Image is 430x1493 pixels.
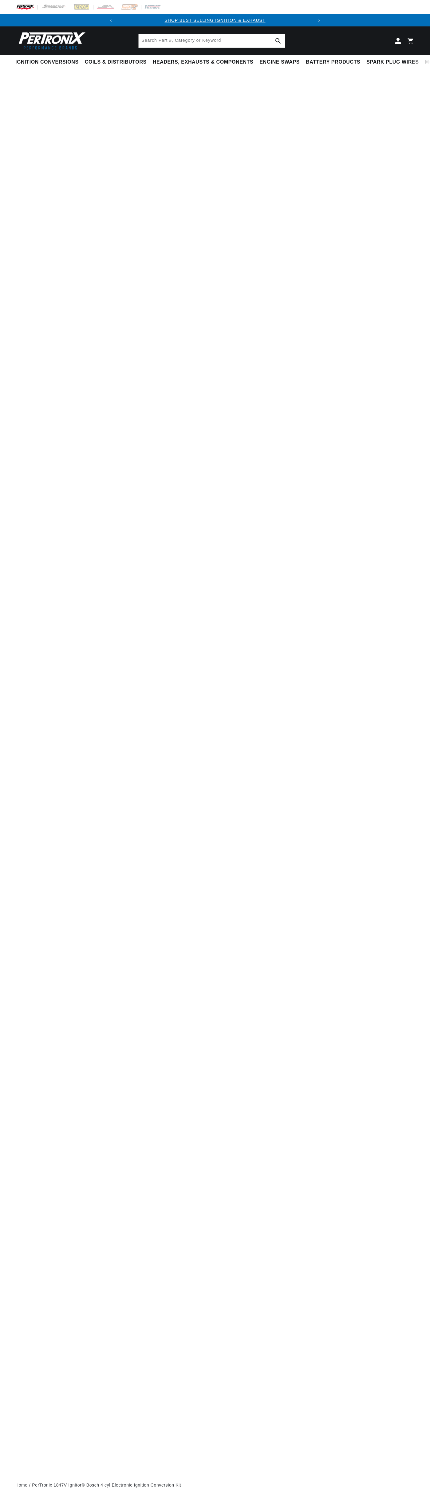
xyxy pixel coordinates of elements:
[313,14,325,26] button: Translation missing: en.sections.announcements.next_announcement
[306,59,360,65] span: Battery Products
[105,14,117,26] button: Translation missing: en.sections.announcements.previous_announcement
[153,59,253,65] span: Headers, Exhausts & Components
[303,55,363,69] summary: Battery Products
[117,17,313,24] div: Announcement
[85,59,147,65] span: Coils & Distributors
[259,59,300,65] span: Engine Swaps
[82,55,150,69] summary: Coils & Distributors
[366,59,419,65] span: Spark Plug Wires
[15,55,82,69] summary: Ignition Conversions
[256,55,303,69] summary: Engine Swaps
[15,1482,28,1488] a: Home
[15,1482,415,1488] nav: breadcrumbs
[32,1482,181,1488] a: PerTronix 1847V Ignitor® Bosch 4 cyl Electronic Ignition Conversion Kit
[164,18,265,23] a: SHOP BEST SELLING IGNITION & EXHAUST
[271,34,285,48] button: Search Part #, Category or Keyword
[363,55,422,69] summary: Spark Plug Wires
[15,59,79,65] span: Ignition Conversions
[15,30,86,51] img: Pertronix
[150,55,256,69] summary: Headers, Exhausts & Components
[139,34,285,48] input: Search Part #, Category or Keyword
[117,17,313,24] div: 1 of 2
